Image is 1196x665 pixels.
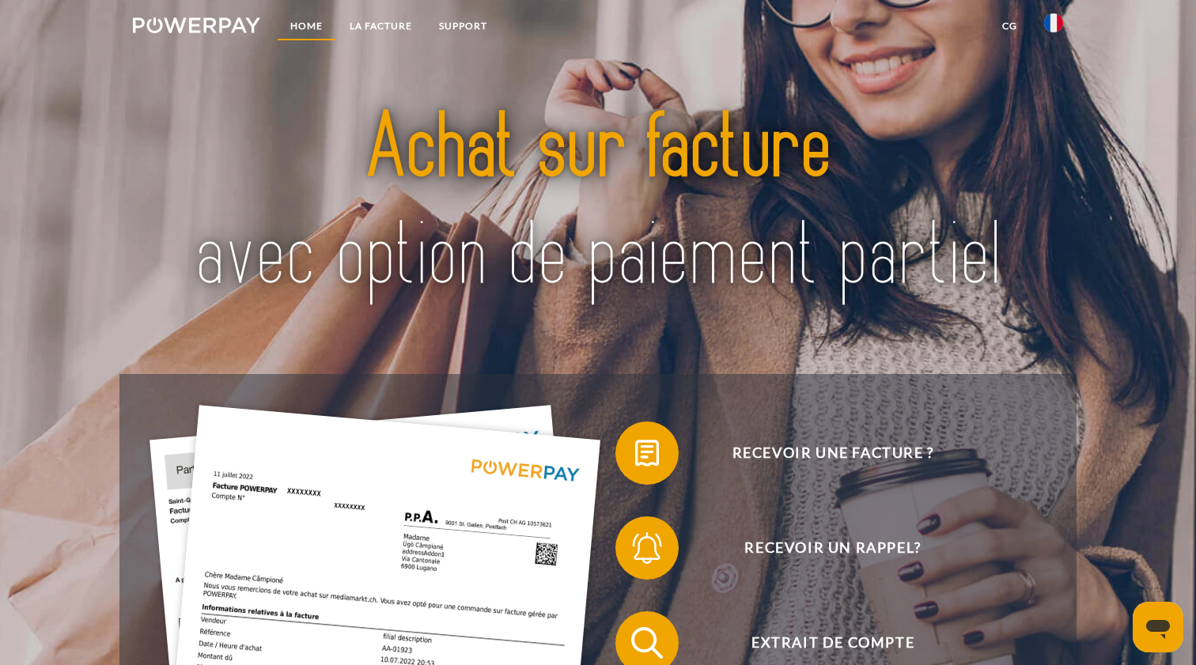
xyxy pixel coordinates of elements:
[627,623,667,663] img: qb_search.svg
[179,66,1017,339] img: title-powerpay_fr.svg
[133,17,260,33] img: logo-powerpay-white.svg
[627,433,667,473] img: qb_bill.svg
[989,12,1031,40] a: CG
[615,421,1027,485] button: Recevoir une facture ?
[639,516,1027,580] span: Recevoir un rappel?
[639,421,1027,485] span: Recevoir une facture ?
[615,516,1027,580] button: Recevoir un rappel?
[336,12,426,40] a: LA FACTURE
[627,528,667,568] img: qb_bell.svg
[1044,13,1063,32] img: fr
[426,12,501,40] a: Support
[277,12,336,40] a: Home
[1133,602,1183,652] iframe: Bouton de lancement de la fenêtre de messagerie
